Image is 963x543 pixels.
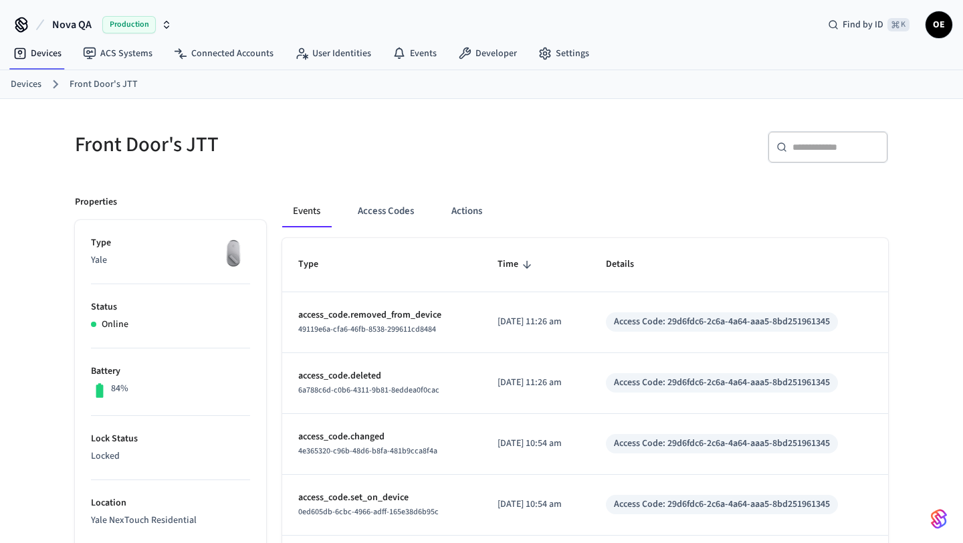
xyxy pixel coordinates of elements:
span: Type [298,254,336,275]
p: Online [102,318,128,332]
button: OE [926,11,952,38]
p: [DATE] 11:26 am [498,376,574,390]
span: OE [927,13,951,37]
p: Location [91,496,250,510]
a: Connected Accounts [163,41,284,66]
a: ACS Systems [72,41,163,66]
a: Devices [11,78,41,92]
p: Status [91,300,250,314]
p: Battery [91,364,250,378]
p: Yale NexTouch Residential [91,514,250,528]
p: Locked [91,449,250,463]
button: Actions [441,195,493,227]
p: [DATE] 10:54 am [498,437,574,451]
p: [DATE] 10:54 am [498,498,574,512]
a: Developer [447,41,528,66]
span: Details [606,254,651,275]
p: access_code.deleted [298,369,465,383]
a: Front Door's JTT [70,78,138,92]
div: Access Code: 29d6fdc6-2c6a-4a64-aaa5-8bd251961345 [614,376,830,390]
h5: Front Door's JTT [75,131,473,158]
span: Time [498,254,536,275]
button: Access Codes [347,195,425,227]
p: Properties [75,195,117,209]
span: 6a788c6d-c0b6-4311-9b81-8eddea0f0cac [298,385,439,396]
img: SeamLogoGradient.69752ec5.svg [931,508,947,530]
p: 84% [111,382,128,396]
button: Events [282,195,331,227]
a: Settings [528,41,600,66]
span: 4e365320-c96b-48d6-b8fa-481b9cca8f4a [298,445,437,457]
div: Access Code: 29d6fdc6-2c6a-4a64-aaa5-8bd251961345 [614,437,830,451]
div: Access Code: 29d6fdc6-2c6a-4a64-aaa5-8bd251961345 [614,498,830,512]
a: Events [382,41,447,66]
a: Devices [3,41,72,66]
p: Lock Status [91,432,250,446]
p: access_code.set_on_device [298,491,465,505]
p: Type [91,236,250,250]
p: access_code.changed [298,430,465,444]
p: access_code.removed_from_device [298,308,465,322]
div: Access Code: 29d6fdc6-2c6a-4a64-aaa5-8bd251961345 [614,315,830,329]
span: Production [102,16,156,33]
span: 49119e6a-cfa6-46fb-8538-299611cd8484 [298,324,436,335]
p: [DATE] 11:26 am [498,315,574,329]
span: ⌘ K [887,18,909,31]
div: Find by ID⌘ K [817,13,920,37]
span: Nova QA [52,17,92,33]
span: 0ed605db-6cbc-4966-adff-165e38d6b95c [298,506,439,518]
div: ant example [282,195,888,227]
img: August Wifi Smart Lock 3rd Gen, Silver, Front [217,236,250,269]
span: Find by ID [843,18,883,31]
p: Yale [91,253,250,267]
a: User Identities [284,41,382,66]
